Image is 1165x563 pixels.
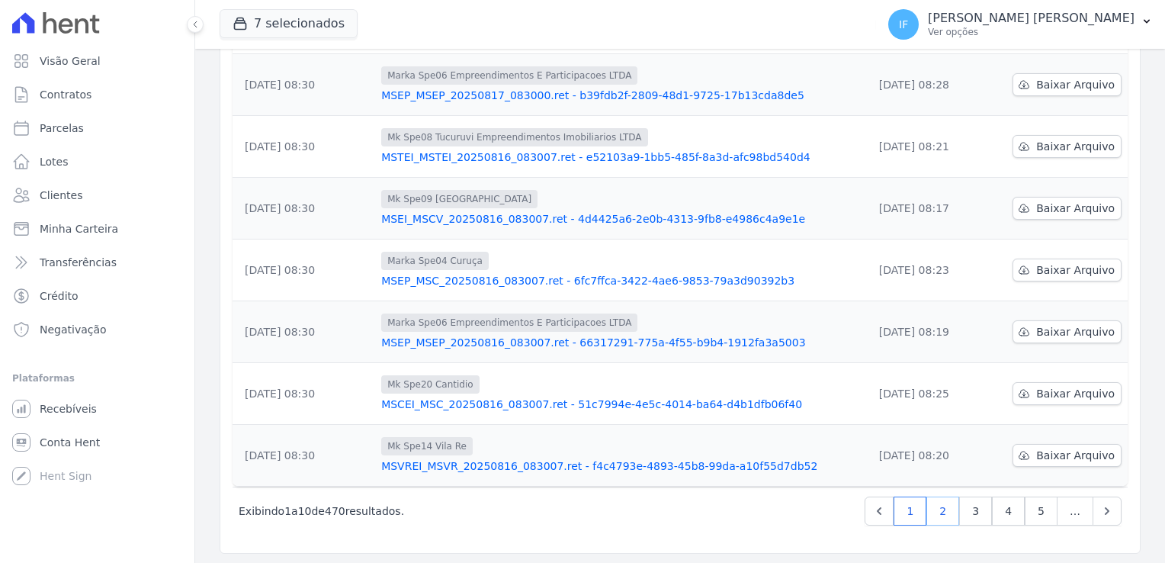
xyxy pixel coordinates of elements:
[40,221,118,236] span: Minha Carteira
[1013,135,1122,158] a: Baixar Arquivo
[867,178,995,240] td: [DATE] 08:17
[381,190,538,208] span: Mk Spe09 [GEOGRAPHIC_DATA]
[381,252,489,270] span: Marka Spe04 Curuça
[1036,262,1115,278] span: Baixar Arquivo
[867,54,995,116] td: [DATE] 08:28
[233,178,375,240] td: [DATE] 08:30
[1013,197,1122,220] a: Baixar Arquivo
[865,497,894,526] a: Previous
[1036,324,1115,339] span: Baixar Arquivo
[1013,444,1122,467] a: Baixar Arquivo
[6,247,188,278] a: Transferências
[1013,73,1122,96] a: Baixar Arquivo
[899,19,908,30] span: IF
[381,150,861,165] a: MSTEI_MSTEI_20250816_083007.ret - e52103a9-1bb5-485f-8a3d-afc98bd540d4
[867,425,995,487] td: [DATE] 08:20
[1093,497,1122,526] a: Next
[1036,201,1115,216] span: Baixar Arquivo
[1036,386,1115,401] span: Baixar Arquivo
[1036,139,1115,154] span: Baixar Arquivo
[867,240,995,301] td: [DATE] 08:23
[876,3,1165,46] button: IF [PERSON_NAME] [PERSON_NAME] Ver opções
[928,26,1135,38] p: Ver opções
[6,79,188,110] a: Contratos
[992,497,1025,526] a: 4
[867,116,995,178] td: [DATE] 08:21
[40,87,91,102] span: Contratos
[233,54,375,116] td: [DATE] 08:30
[1036,77,1115,92] span: Baixar Arquivo
[239,503,404,519] p: Exibindo a de resultados.
[381,66,637,85] span: Marka Spe06 Empreendimentos E Participacoes LTDA
[220,9,358,38] button: 7 selecionados
[867,363,995,425] td: [DATE] 08:25
[6,113,188,143] a: Parcelas
[233,363,375,425] td: [DATE] 08:30
[12,369,182,388] div: Plataformas
[1025,497,1057,526] a: 5
[381,397,861,412] a: MSCEI_MSC_20250816_083007.ret - 51c7994e-4e5c-4014-ba64-d4b1dfb06f40
[40,288,79,304] span: Crédito
[381,314,637,332] span: Marka Spe06 Empreendimentos E Participacoes LTDA
[40,53,101,69] span: Visão Geral
[381,375,480,394] span: Mk Spe20 Cantidio
[6,281,188,311] a: Crédito
[381,88,861,103] a: MSEP_MSEP_20250817_083000.ret - b39fdb2f-2809-48d1-9725-17b13cda8de5
[1036,448,1115,463] span: Baixar Arquivo
[6,46,188,76] a: Visão Geral
[325,505,345,517] span: 470
[40,255,117,270] span: Transferências
[6,394,188,424] a: Recebíveis
[6,427,188,458] a: Conta Hent
[6,214,188,244] a: Minha Carteira
[40,188,82,203] span: Clientes
[928,11,1135,26] p: [PERSON_NAME] [PERSON_NAME]
[284,505,291,517] span: 1
[40,121,84,136] span: Parcelas
[381,211,861,227] a: MSEI_MSCV_20250816_083007.ret - 4d4425a6-2e0b-4313-9fb8-e4986c4a9e1e
[6,146,188,177] a: Lotes
[1013,320,1122,343] a: Baixar Arquivo
[233,116,375,178] td: [DATE] 08:30
[233,240,375,301] td: [DATE] 08:30
[1057,497,1093,526] span: …
[40,401,97,417] span: Recebíveis
[381,437,473,455] span: Mk Spe14 Vila Re
[40,154,69,169] span: Lotes
[6,180,188,211] a: Clientes
[40,322,107,337] span: Negativação
[233,425,375,487] td: [DATE] 08:30
[894,497,926,526] a: 1
[381,458,861,474] a: MSVREI_MSVR_20250816_083007.ret - f4c4793e-4893-45b8-99da-a10f55d7db52
[6,314,188,345] a: Negativação
[1013,382,1122,405] a: Baixar Arquivo
[381,128,647,146] span: Mk Spe08 Tucuruvi Empreendimentos Imobiliarios LTDA
[867,301,995,363] td: [DATE] 08:19
[233,301,375,363] td: [DATE] 08:30
[381,335,861,350] a: MSEP_MSEP_20250816_083007.ret - 66317291-775a-4f55-b9b4-1912fa3a5003
[381,273,861,288] a: MSEP_MSC_20250816_083007.ret - 6fc7ffca-3422-4ae6-9853-79a3d90392b3
[298,505,312,517] span: 10
[926,497,959,526] a: 2
[1013,259,1122,281] a: Baixar Arquivo
[959,497,992,526] a: 3
[40,435,100,450] span: Conta Hent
